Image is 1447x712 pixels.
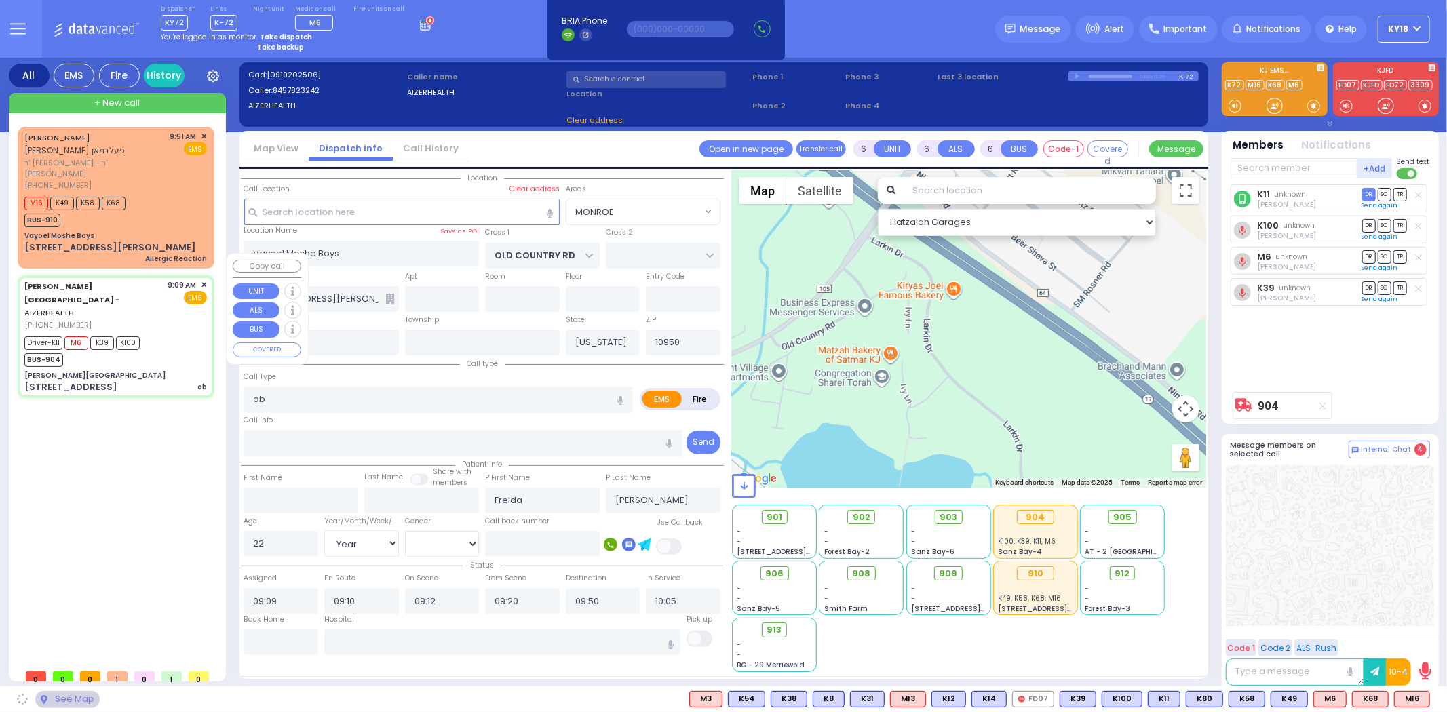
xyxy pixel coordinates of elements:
button: KY18 [1378,16,1430,43]
span: TR [1393,250,1407,263]
a: AIZERHEALTH [24,281,120,318]
div: K31 [850,691,885,707]
a: Map View [244,142,309,155]
div: K-72 [1179,71,1199,81]
div: BLS [1102,691,1142,707]
span: 901 [767,511,782,524]
label: Cross 2 [606,227,633,238]
span: - [737,593,741,604]
span: Send text [1397,157,1430,167]
span: 913 [767,623,782,637]
button: COVERED [233,342,301,357]
a: K72 [1225,80,1244,90]
div: BLS [771,691,807,707]
button: ALS [233,302,279,319]
span: K39 [90,336,114,350]
span: K49, K58, K68, M16 [998,593,1061,604]
label: Room [485,271,505,282]
span: - [911,536,915,547]
span: BRIA Phone [562,15,607,27]
a: FD72 [1384,80,1407,90]
div: K38 [771,691,807,707]
a: History [144,64,185,87]
span: - [911,593,915,604]
img: Logo [54,20,144,37]
a: Send again [1362,295,1398,303]
div: ALS [890,691,926,707]
span: TR [1393,219,1407,232]
label: In Service [646,573,680,584]
label: Gender [405,516,431,527]
div: K49 [1271,691,1308,707]
label: Last 3 location [938,71,1068,83]
label: Dispatcher [161,5,195,14]
h5: Message members on selected call [1231,441,1349,458]
span: Message [1020,22,1061,36]
span: - [737,650,741,660]
div: 910 [1017,566,1054,581]
span: unknown [1284,220,1315,231]
span: DR [1362,219,1376,232]
div: ALS KJ [1313,691,1347,707]
span: [PERSON_NAME][GEOGRAPHIC_DATA] - [24,281,120,305]
span: M6 [309,17,321,28]
span: members [433,477,467,488]
span: KY18 [1389,23,1409,35]
label: Call Type [244,372,277,382]
span: SO [1378,219,1391,232]
span: Shloma Zwibel [1257,262,1316,272]
a: Call History [393,142,469,155]
span: K68 [102,197,126,210]
label: Use Callback [656,517,703,528]
span: 8457823242 [273,85,320,96]
span: 0 [134,671,155,681]
span: TR [1393,281,1407,294]
div: BLS [813,691,845,707]
button: Code-1 [1043,140,1084,157]
span: M16 [24,197,48,210]
label: P Last Name [606,473,651,483]
a: Send again [1362,233,1398,241]
span: - [911,583,915,593]
img: message.svg [1005,24,1016,34]
span: DR [1362,281,1376,294]
div: M13 [890,691,926,707]
button: Copy call [233,260,301,273]
a: K11 [1257,189,1270,199]
span: [PHONE_NUMBER] [24,180,92,191]
span: 1 [107,671,128,681]
span: [STREET_ADDRESS][PERSON_NAME] [737,547,866,557]
label: Destination [566,573,606,584]
label: Areas [566,184,586,195]
span: Forest Bay-3 [1085,604,1131,614]
button: 10-4 [1386,658,1411,686]
span: Sanz Bay-5 [737,604,781,614]
div: BLS [1271,691,1308,707]
label: En Route [324,573,355,584]
label: KJFD [1333,67,1439,77]
span: K58 [76,197,100,210]
div: ob [197,382,207,392]
button: Message [1149,140,1203,157]
label: Lines [210,5,237,14]
label: Cad: [248,69,403,81]
span: Driver-K11 [24,336,62,350]
div: M16 [1394,691,1430,707]
span: M6 [64,336,88,350]
a: KJFD [1361,80,1383,90]
span: - [911,526,915,536]
span: 0 [80,671,100,681]
a: FD07 [1336,80,1359,90]
img: red-radio-icon.svg [1018,696,1025,703]
button: UNIT [233,283,279,300]
span: K100 [116,336,140,350]
label: Floor [566,271,582,282]
span: Phone 2 [752,100,841,112]
div: [STREET_ADDRESS] [24,380,117,394]
a: [PERSON_NAME] [24,132,90,143]
span: Forest Bay-2 [824,547,870,557]
span: EMS [184,291,207,304]
div: K68 [1352,691,1389,707]
a: Send again [1362,264,1398,272]
span: 1 [161,671,182,681]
